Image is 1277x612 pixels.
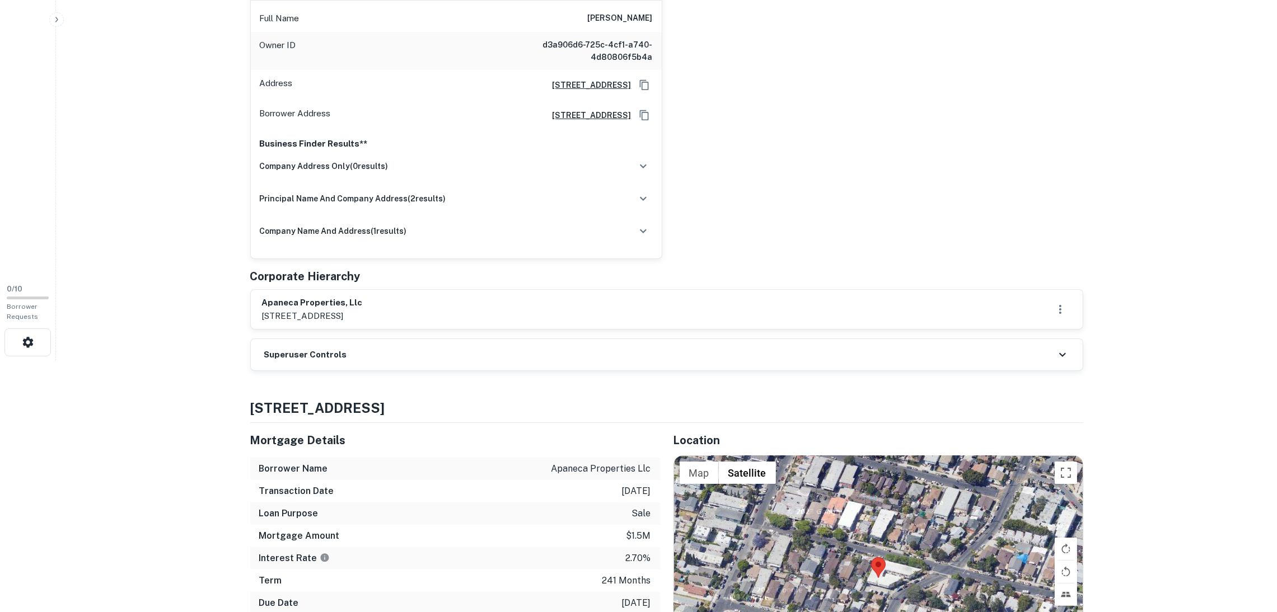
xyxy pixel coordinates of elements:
h6: apaneca properties, llc [262,296,363,309]
h6: [PERSON_NAME] [588,12,653,25]
button: Toggle fullscreen view [1055,462,1077,484]
svg: The interest rates displayed on the website are for informational purposes only and may be report... [320,553,330,563]
p: $1.5m [626,529,651,543]
h4: [STREET_ADDRESS] [250,398,1083,418]
h5: Mortgage Details [250,432,660,449]
p: Borrower Address [260,107,331,124]
h6: Mortgage Amount [259,529,340,543]
h6: Superuser Controls [264,349,347,361]
h6: principal name and company address ( 2 results) [260,192,446,205]
h6: d3a906d6-725c-4cf1-a740-4d80806f5b4a [518,39,653,63]
span: Borrower Requests [7,303,38,321]
p: [STREET_ADDRESS] [262,309,363,323]
p: 241 months [602,574,651,587]
p: 2.70% [626,552,651,565]
h6: company address only ( 0 results) [260,160,389,172]
h5: Location [673,432,1083,449]
a: [STREET_ADDRESS] [544,79,632,91]
iframe: Chat Widget [1221,522,1277,576]
button: Show street map [680,462,719,484]
h6: Due Date [259,596,299,610]
button: Copy Address [636,77,653,93]
p: apaneca properties llc [551,462,651,476]
p: Full Name [260,12,300,25]
a: [STREET_ADDRESS] [544,109,632,121]
h5: Corporate Hierarchy [250,268,361,285]
h6: Transaction Date [259,484,334,498]
p: Owner ID [260,39,296,63]
button: Rotate map clockwise [1055,538,1077,560]
p: Address [260,77,293,93]
button: Rotate map counterclockwise [1055,561,1077,583]
h6: Term [259,574,282,587]
p: sale [632,507,651,520]
h6: Borrower Name [259,462,328,476]
p: [DATE] [622,596,651,610]
button: Copy Address [636,107,653,124]
span: 0 / 10 [7,285,22,293]
button: Tilt map [1055,583,1077,606]
h6: Loan Purpose [259,507,319,520]
h6: Interest Rate [259,552,330,565]
p: Business Finder Results** [260,137,653,150]
button: Show satellite imagery [719,462,776,484]
p: [DATE] [622,484,651,498]
h6: company name and address ( 1 results) [260,225,407,237]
